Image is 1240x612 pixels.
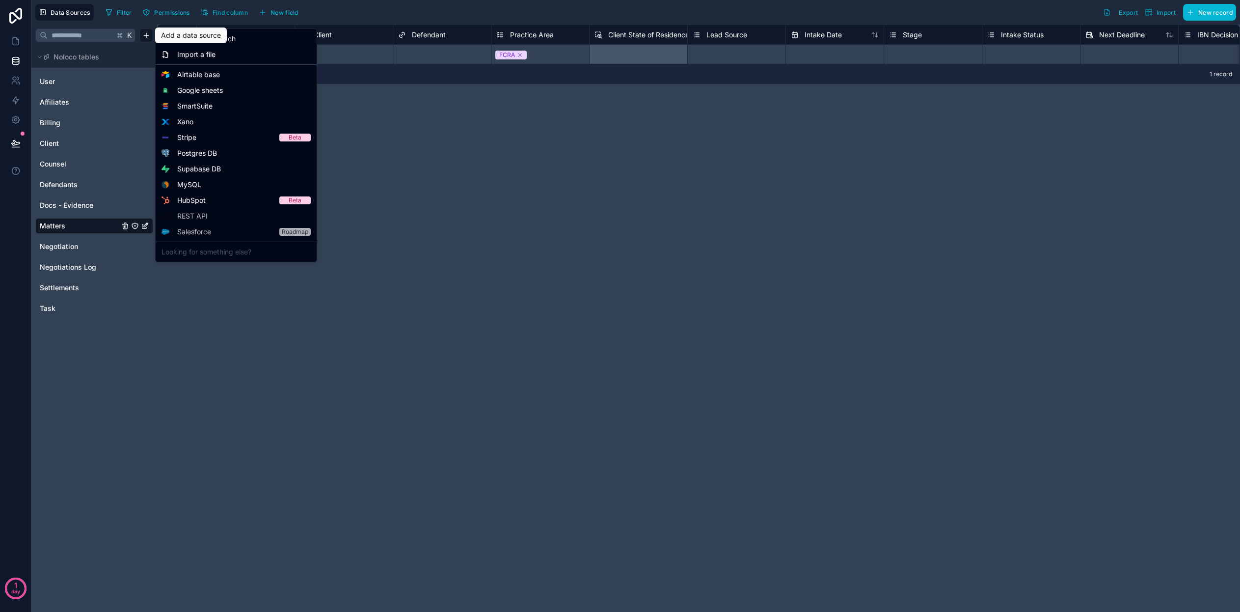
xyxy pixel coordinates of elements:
[162,102,169,110] img: SmartSuite
[177,180,201,190] span: MySQL
[177,133,196,142] span: Stripe
[162,134,169,141] img: Stripe logo
[289,134,301,141] div: Beta
[162,71,169,79] img: Airtable logo
[162,229,169,234] img: Salesforce
[162,212,169,220] img: API icon
[162,88,169,93] img: Google sheets logo
[162,118,169,126] img: Xano logo
[177,101,213,111] span: SmartSuite
[162,165,169,173] img: Supabase logo
[177,70,220,80] span: Airtable base
[158,244,315,260] div: Looking for something else?
[162,149,169,157] img: Postgres logo
[162,196,169,204] img: HubSpot logo
[177,117,193,127] span: Xano
[162,181,169,189] img: MySQL logo
[177,85,223,95] span: Google sheets
[177,164,221,174] span: Supabase DB
[177,211,208,221] span: REST API
[177,50,216,59] span: Import a file
[177,195,206,205] span: HubSpot
[282,228,308,236] div: Roadmap
[289,196,301,204] div: Beta
[177,34,236,44] span: Start from scratch
[177,227,211,237] span: Salesforce
[177,148,217,158] span: Postgres DB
